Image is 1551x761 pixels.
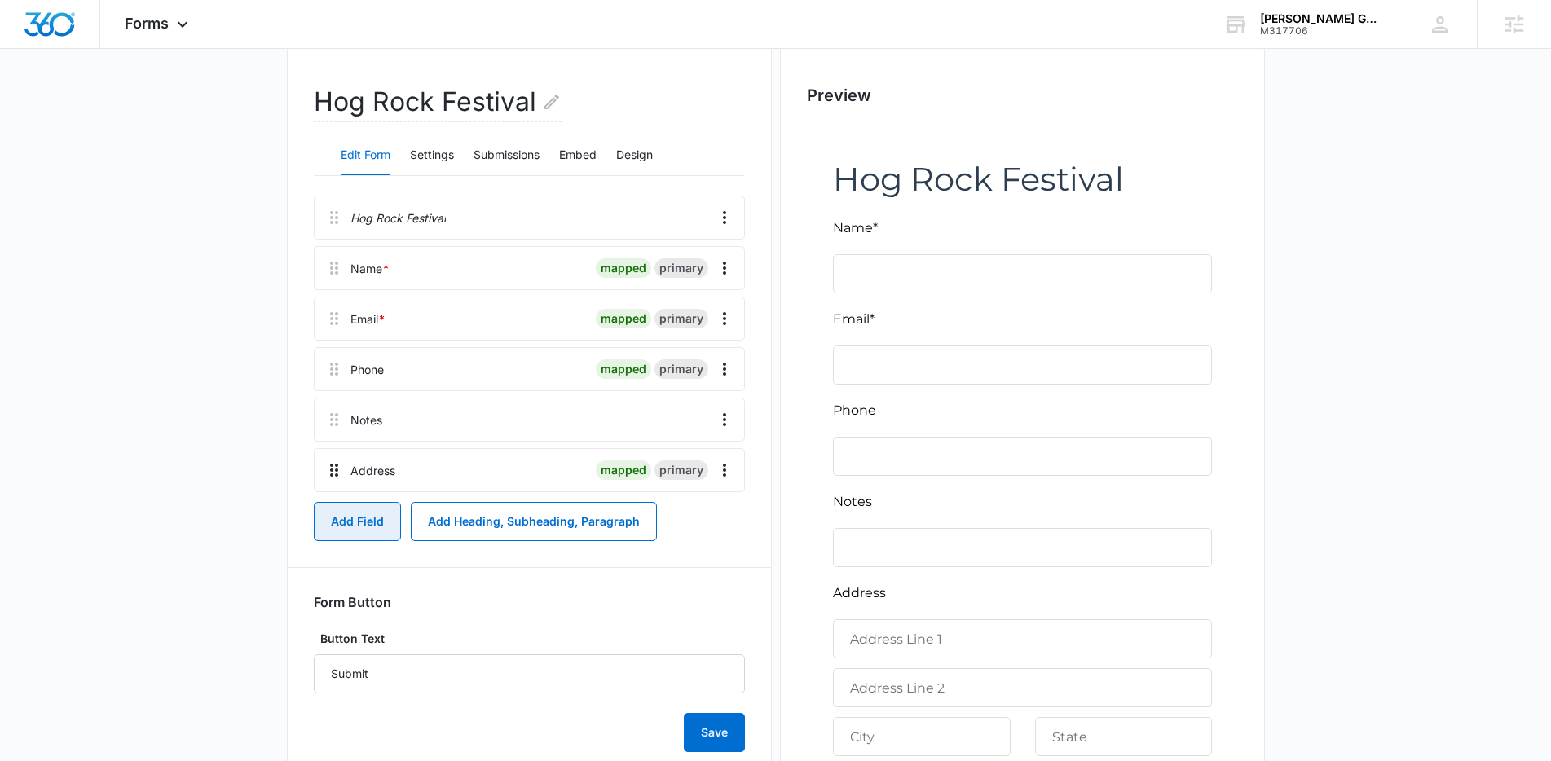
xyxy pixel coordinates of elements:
div: primary [654,258,708,278]
button: Add Heading, Subheading, Paragraph [411,502,657,541]
div: Notes [350,411,382,429]
div: mapped [596,309,651,328]
div: mapped [596,359,651,379]
div: account id [1260,25,1379,37]
div: primary [654,460,708,480]
div: mapped [596,460,651,480]
input: State [202,557,380,596]
button: Overflow Menu [712,306,738,332]
button: Save [684,713,745,752]
button: Submissions [474,136,540,175]
button: Add Field [314,502,401,541]
input: Country [202,606,380,645]
div: Email [350,310,386,328]
button: Overflow Menu [712,457,738,483]
button: Embed [559,136,597,175]
h3: Form Button [314,594,391,610]
div: primary [654,309,708,328]
span: Submit [11,669,59,684]
button: Overflow Menu [712,205,738,231]
div: Phone [350,361,384,378]
div: primary [654,359,708,379]
button: Overflow Menu [712,255,738,281]
p: Hog Rock Festival [350,209,446,227]
label: Button Text [314,630,745,648]
button: Design [616,136,653,175]
div: mapped [596,258,651,278]
span: Forms [125,15,169,32]
div: account name [1260,12,1379,25]
button: Overflow Menu [712,407,738,433]
div: Address [350,462,395,479]
button: Edit Form Name [542,82,562,121]
iframe: reCAPTCHA [322,653,531,702]
h2: Preview [807,83,1238,108]
h2: Hog Rock Festival [314,82,562,122]
div: Name [350,260,390,277]
button: Edit Form [341,136,390,175]
button: Overflow Menu [712,356,738,382]
button: Settings [410,136,454,175]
